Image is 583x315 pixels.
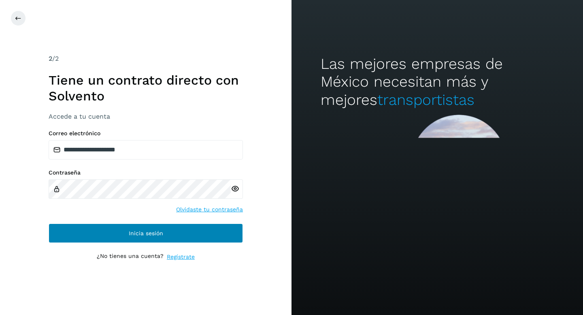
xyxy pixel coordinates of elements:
h2: Las mejores empresas de México necesitan más y mejores [321,55,554,109]
span: 2 [49,55,52,62]
p: ¿No tienes una cuenta? [97,253,164,261]
span: transportistas [377,91,474,109]
h3: Accede a tu cuenta [49,113,243,120]
span: Inicia sesión [129,230,163,236]
div: /2 [49,54,243,64]
a: Regístrate [167,253,195,261]
label: Contraseña [49,169,243,176]
label: Correo electrónico [49,130,243,137]
button: Inicia sesión [49,223,243,243]
a: Olvidaste tu contraseña [176,205,243,214]
h1: Tiene un contrato directo con Solvento [49,72,243,104]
